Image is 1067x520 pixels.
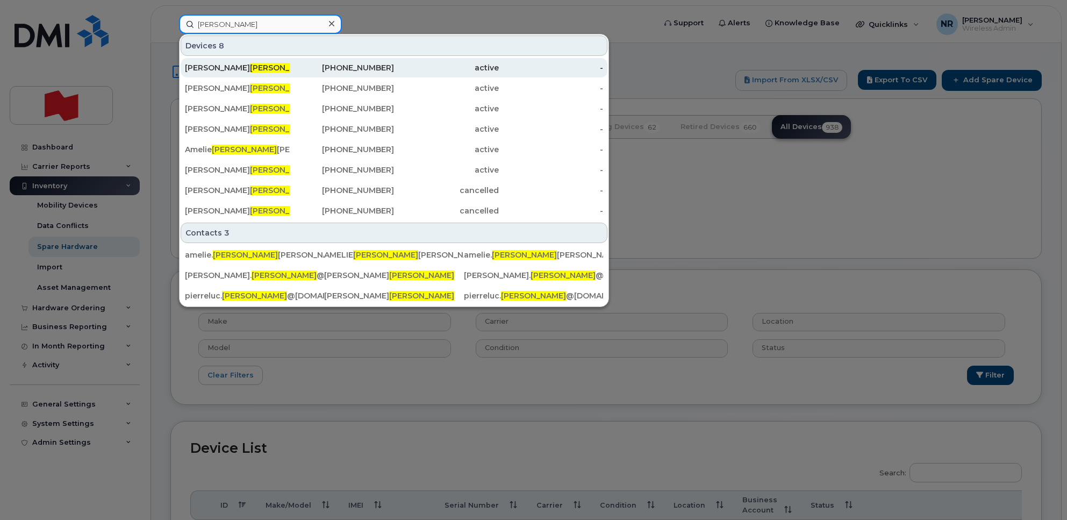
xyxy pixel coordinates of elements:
[250,124,315,134] span: [PERSON_NAME]
[394,185,499,196] div: cancelled
[499,144,604,155] div: -
[185,205,290,216] div: [PERSON_NAME]
[181,223,607,243] div: Contacts
[353,250,418,260] span: [PERSON_NAME]
[219,40,224,51] span: 8
[324,290,463,301] div: [PERSON_NAME]
[324,270,463,281] div: [PERSON_NAME]
[389,291,454,301] span: [PERSON_NAME]
[181,245,607,265] a: amelie.[PERSON_NAME][PERSON_NAME][EMAIL_ADDRESS][DOMAIN_NAME]AMELIE[PERSON_NAME][PERSON_NAME]amel...
[181,79,607,98] a: [PERSON_NAME][PERSON_NAME]-Thuot[PHONE_NUMBER]active-
[394,62,499,73] div: active
[185,185,290,196] div: [PERSON_NAME]
[394,144,499,155] div: active
[290,83,395,94] div: [PHONE_NUMBER]
[181,58,607,77] a: [PERSON_NAME][PERSON_NAME][PHONE_NUMBER]active-
[224,227,230,238] span: 3
[290,165,395,175] div: [PHONE_NUMBER]
[185,62,290,73] div: [PERSON_NAME]
[181,140,607,159] a: Amelie[PERSON_NAME][PERSON_NAME][PHONE_NUMBER]active-
[394,83,499,94] div: active
[499,205,604,216] div: -
[185,83,290,94] div: [PERSON_NAME] -Thuot
[222,291,287,301] span: [PERSON_NAME]
[185,124,290,134] div: [PERSON_NAME]
[499,165,604,175] div: -
[394,124,499,134] div: active
[394,103,499,114] div: active
[394,205,499,216] div: cancelled
[464,290,603,301] div: pierreluc. @[DOMAIN_NAME]
[181,286,607,305] a: pierreluc.[PERSON_NAME]@[DOMAIN_NAME][PERSON_NAME][PERSON_NAME]pierreluc.[PERSON_NAME]@[DOMAIN_NAME]
[324,250,463,260] div: AMELIE [PERSON_NAME]
[250,186,315,195] span: [PERSON_NAME]
[464,270,603,281] div: [PERSON_NAME]. @[DOMAIN_NAME]
[181,201,607,220] a: [PERSON_NAME][PERSON_NAME][PHONE_NUMBER]cancelled-
[213,250,278,260] span: [PERSON_NAME]
[290,144,395,155] div: [PHONE_NUMBER]
[501,291,566,301] span: [PERSON_NAME]
[181,99,607,118] a: [PERSON_NAME][PERSON_NAME][PHONE_NUMBER]active-
[290,124,395,134] div: [PHONE_NUMBER]
[181,35,607,56] div: Devices
[499,124,604,134] div: -
[185,270,324,281] div: [PERSON_NAME]. @[DOMAIN_NAME]
[212,145,277,154] span: [PERSON_NAME]
[531,270,596,280] span: [PERSON_NAME]
[252,270,317,280] span: [PERSON_NAME]
[464,250,603,260] div: amelie. [PERSON_NAME][EMAIL_ADDRESS][DOMAIN_NAME]
[389,270,454,280] span: [PERSON_NAME]
[185,144,290,155] div: Amelie [PERSON_NAME]
[185,165,290,175] div: [PERSON_NAME]
[290,205,395,216] div: [PHONE_NUMBER]
[499,62,604,73] div: -
[290,185,395,196] div: [PHONE_NUMBER]
[185,103,290,114] div: [PERSON_NAME]
[250,206,315,216] span: [PERSON_NAME]
[394,165,499,175] div: active
[250,63,315,73] span: [PERSON_NAME]
[499,83,604,94] div: -
[185,290,324,301] div: pierreluc. @[DOMAIN_NAME]
[499,185,604,196] div: -
[250,165,315,175] span: [PERSON_NAME]
[250,104,315,113] span: [PERSON_NAME]
[185,250,324,260] div: amelie. [PERSON_NAME][EMAIL_ADDRESS][DOMAIN_NAME]
[290,103,395,114] div: [PHONE_NUMBER]
[181,119,607,139] a: [PERSON_NAME][PERSON_NAME][PHONE_NUMBER]active-
[492,250,557,260] span: [PERSON_NAME]
[250,83,315,93] span: [PERSON_NAME]
[499,103,604,114] div: -
[290,62,395,73] div: [PHONE_NUMBER]
[181,181,607,200] a: [PERSON_NAME][PERSON_NAME][PHONE_NUMBER]cancelled-
[181,266,607,285] a: [PERSON_NAME].[PERSON_NAME]@[DOMAIN_NAME][PERSON_NAME][PERSON_NAME][PERSON_NAME].[PERSON_NAME]@[D...
[181,160,607,180] a: [PERSON_NAME][PERSON_NAME][PHONE_NUMBER]active-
